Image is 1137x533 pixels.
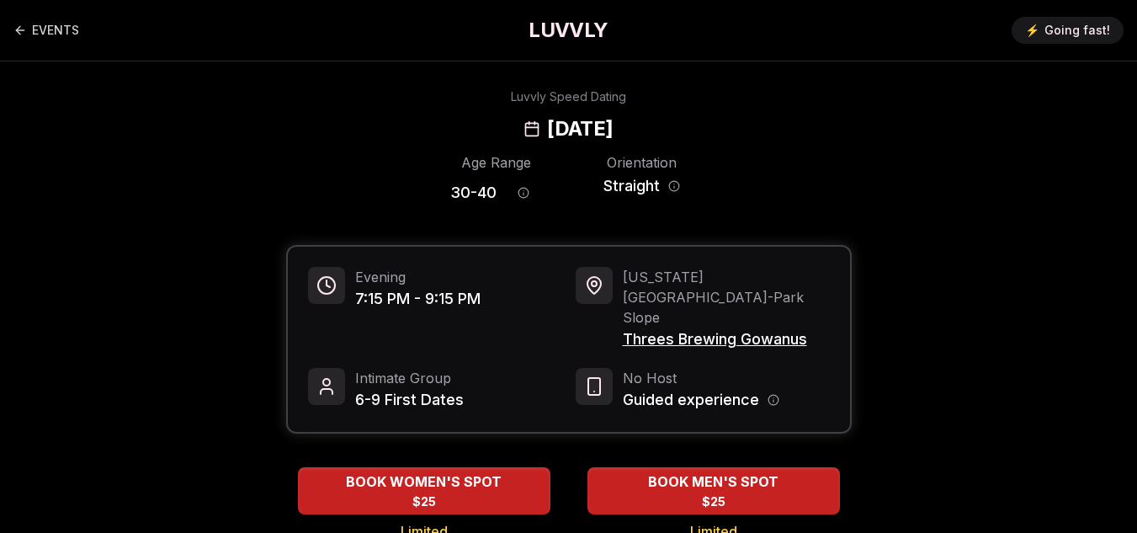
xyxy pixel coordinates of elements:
[298,467,550,514] button: BOOK WOMEN'S SPOT - Limited
[355,267,481,287] span: Evening
[645,472,782,492] span: BOOK MEN'S SPOT
[511,88,626,105] div: Luvvly Speed Dating
[668,180,680,192] button: Orientation information
[1025,22,1039,39] span: ⚡️
[412,493,436,510] span: $25
[547,115,613,142] h2: [DATE]
[13,13,79,47] a: Back to events
[603,174,660,198] span: Straight
[596,152,688,173] div: Orientation
[1044,22,1110,39] span: Going fast!
[343,472,505,492] span: BOOK WOMEN'S SPOT
[623,368,779,388] span: No Host
[529,17,608,44] a: LUVVLY
[623,388,759,412] span: Guided experience
[768,394,779,406] button: Host information
[355,368,464,388] span: Intimate Group
[623,328,830,351] span: Threes Brewing Gowanus
[450,181,497,205] span: 30 - 40
[355,388,464,412] span: 6-9 First Dates
[623,267,830,328] span: [US_STATE][GEOGRAPHIC_DATA] - Park Slope
[505,174,542,211] button: Age range information
[702,493,725,510] span: $25
[355,287,481,311] span: 7:15 PM - 9:15 PM
[450,152,542,173] div: Age Range
[587,467,840,514] button: BOOK MEN'S SPOT - Limited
